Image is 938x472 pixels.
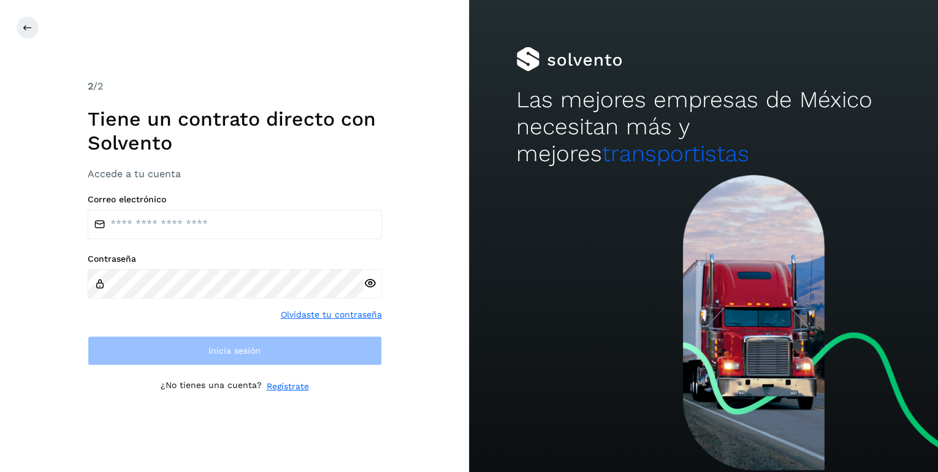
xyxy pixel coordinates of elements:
a: Olvidaste tu contraseña [281,308,382,321]
button: Inicia sesión [88,336,382,365]
span: Inicia sesión [208,346,261,355]
label: Contraseña [88,254,382,264]
h1: Tiene un contrato directo con Solvento [88,107,382,154]
p: ¿No tienes una cuenta? [161,380,262,393]
span: 2 [88,80,93,92]
h3: Accede a tu cuenta [88,168,382,180]
h2: Las mejores empresas de México necesitan más y mejores [516,86,891,168]
label: Correo electrónico [88,194,382,205]
span: transportistas [602,140,749,167]
a: Regístrate [267,380,309,393]
div: /2 [88,79,382,94]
